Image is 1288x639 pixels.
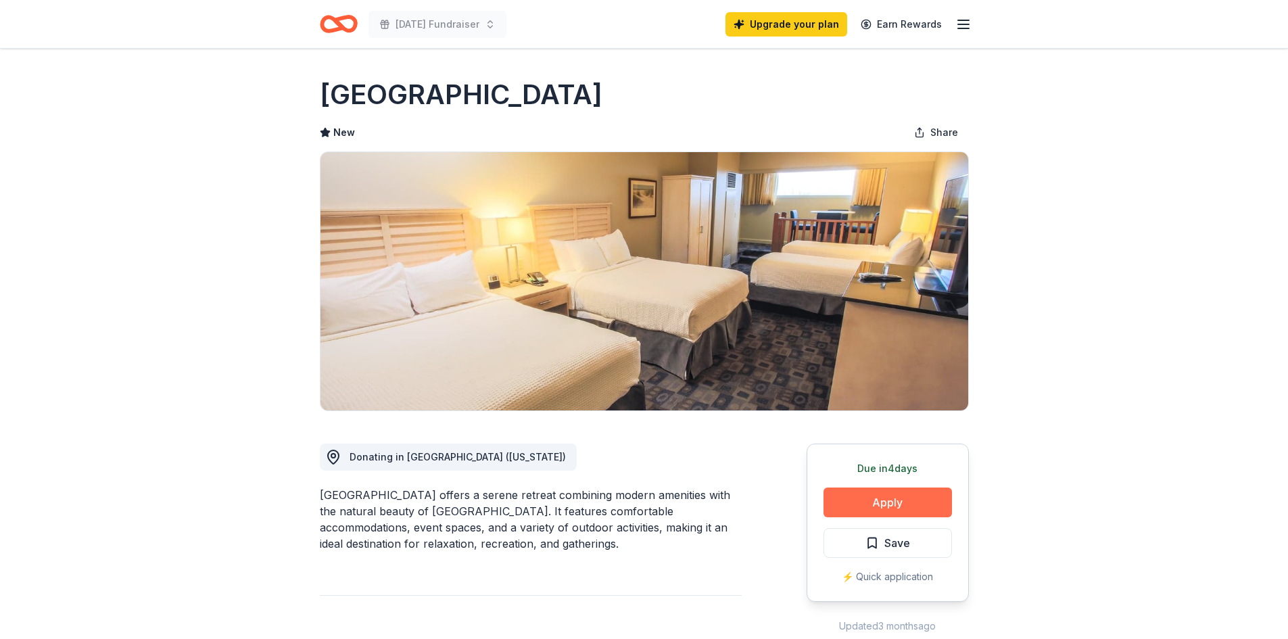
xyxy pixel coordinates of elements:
a: Home [320,8,358,40]
h1: [GEOGRAPHIC_DATA] [320,76,602,114]
span: New [333,124,355,141]
div: Due in 4 days [824,460,952,477]
a: Earn Rewards [853,12,950,37]
span: Save [884,534,910,552]
div: [GEOGRAPHIC_DATA] offers a serene retreat combining modern amenities with the natural beauty of [... [320,487,742,552]
button: [DATE] Fundraiser [368,11,506,38]
button: Share [903,119,969,146]
button: Apply [824,488,952,517]
img: Image for Maumee Bay Lodge & Conference Center [320,152,968,410]
span: Share [930,124,958,141]
div: ⚡️ Quick application [824,569,952,585]
div: Updated 3 months ago [807,618,969,634]
a: Upgrade your plan [725,12,847,37]
span: [DATE] Fundraiser [396,16,479,32]
span: Donating in [GEOGRAPHIC_DATA] ([US_STATE]) [350,451,566,463]
button: Save [824,528,952,558]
